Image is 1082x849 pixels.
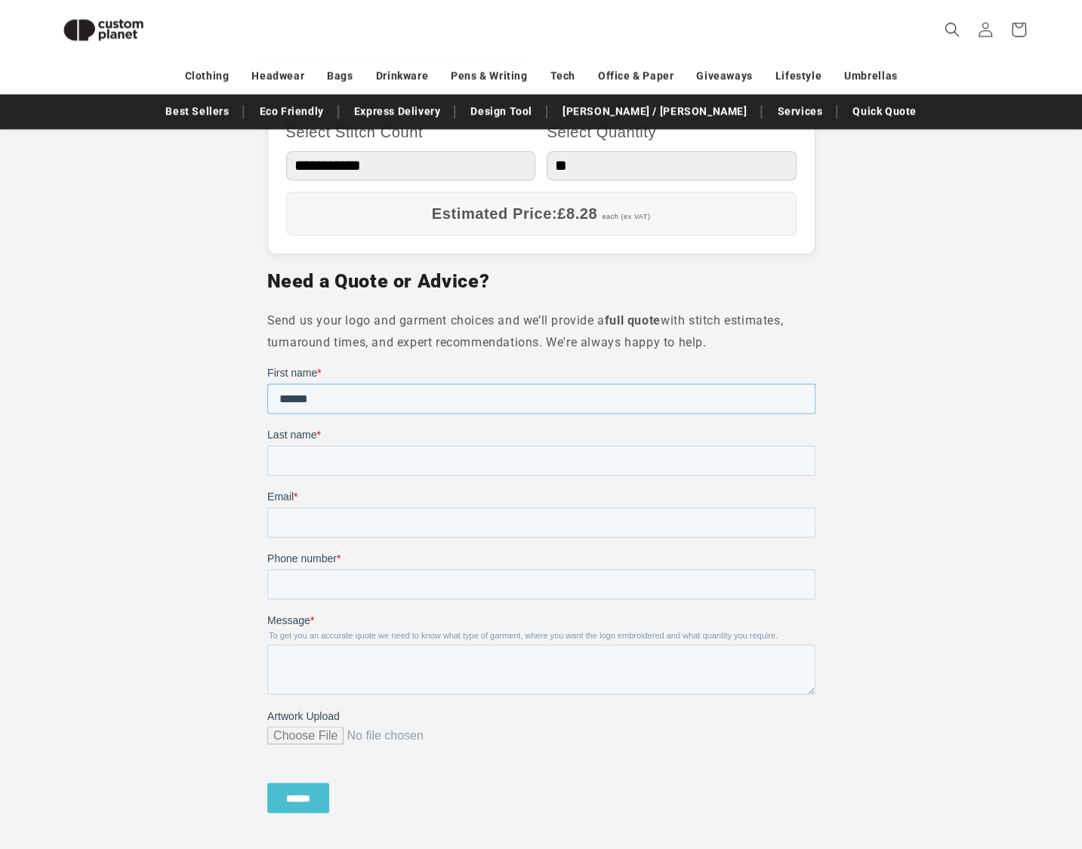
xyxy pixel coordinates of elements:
a: Quick Quote [845,98,924,125]
span: £8.28 [557,205,597,222]
iframe: To enrich screen reader interactions, please activate Accessibility in Grammarly extension settings [267,365,815,825]
summary: Search [936,13,969,46]
a: Lifestyle [775,63,822,89]
a: [PERSON_NAME] / [PERSON_NAME] [555,98,754,125]
a: Drinkware [376,63,428,89]
iframe: Chat Widget [830,686,1082,849]
a: Eco Friendly [251,98,331,125]
a: Pens & Writing [451,63,527,89]
a: Umbrellas [844,63,897,89]
a: Headwear [251,63,304,89]
label: Select Stitch Count [286,118,536,146]
a: Giveaways [696,63,752,89]
a: Clothing [185,63,230,89]
a: Express Delivery [347,98,449,125]
p: Send us your logo and garment choices and we’ll provide a with stitch estimates, turnaround times... [267,310,815,354]
strong: full quote [605,313,661,328]
a: Tech [550,63,575,89]
a: Best Sellers [158,98,236,125]
a: Design Tool [463,98,540,125]
label: Select Quantity [547,118,797,146]
h2: Need a Quote or Advice? [267,269,815,294]
a: Office & Paper [598,63,674,89]
a: Services [769,98,830,125]
div: Estimated Price: [286,192,797,235]
span: each (ex VAT) [602,213,650,220]
a: Bags [327,63,353,89]
img: Custom Planet [51,6,156,54]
